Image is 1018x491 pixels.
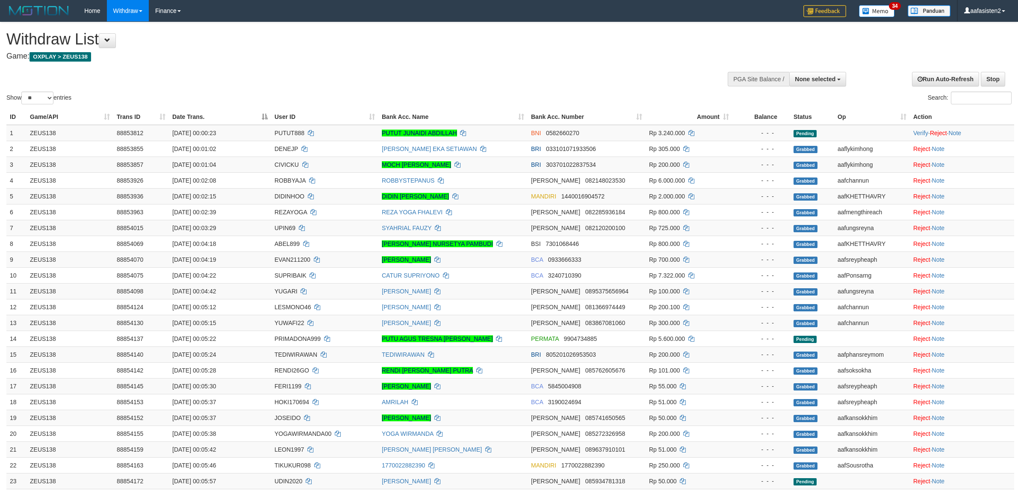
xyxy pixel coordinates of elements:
td: ZEUS138 [27,125,113,141]
span: [DATE] 00:05:28 [172,367,216,374]
span: 88854015 [117,225,143,231]
span: Rp 2.000.000 [649,193,685,200]
span: BNI [531,130,541,136]
img: Feedback.jpg [803,5,846,17]
span: Copy 5845004908 to clipboard [548,383,581,390]
span: [DATE] 00:05:22 [172,335,216,342]
span: Rp 101.000 [649,367,680,374]
td: aafungsreyna [834,283,910,299]
a: RENDI [PERSON_NAME] PUTRA [382,367,473,374]
a: Reject [913,240,930,247]
a: Reject [913,288,930,295]
a: [PERSON_NAME] NURSETYA PAMBUDI [382,240,493,247]
td: ZEUS138 [27,378,113,394]
label: Show entries [6,92,71,104]
td: aafchannun [834,299,910,315]
span: Grabbed [794,272,817,280]
span: 88854145 [117,383,143,390]
a: Note [932,383,945,390]
span: SUPRIBAIK [274,272,307,279]
span: [DATE] 00:05:12 [172,304,216,311]
span: [PERSON_NAME] [531,177,580,184]
span: 88853857 [117,161,143,168]
td: aafphansreymom [834,346,910,362]
span: 34 [889,2,900,10]
span: Copy 3240710390 to clipboard [548,272,581,279]
a: Reject [913,430,930,437]
div: - - - [736,319,787,327]
th: Trans ID: activate to sort column ascending [113,109,169,125]
td: aafungsreyna [834,220,910,236]
span: [DATE] 00:02:15 [172,193,216,200]
a: Reject [913,225,930,231]
a: Run Auto-Refresh [912,72,979,86]
span: Grabbed [794,352,817,359]
span: Grabbed [794,146,817,153]
a: Reject [913,193,930,200]
td: · [910,378,1014,394]
td: 9 [6,251,27,267]
span: 88853963 [117,209,143,216]
div: - - - [736,208,787,216]
span: [DATE] 00:04:22 [172,272,216,279]
span: 88854130 [117,319,143,326]
div: - - - [736,366,787,375]
span: 88854069 [117,240,143,247]
span: [DATE] 00:05:24 [172,351,216,358]
h1: Withdraw List [6,31,670,48]
td: 14 [6,331,27,346]
span: Rp 3.240.000 [649,130,685,136]
a: [PERSON_NAME] [382,383,431,390]
a: AMRILAH [382,399,408,405]
span: Grabbed [794,320,817,327]
span: [DATE] 00:03:29 [172,225,216,231]
span: Copy 7301068446 to clipboard [546,240,579,247]
a: Note [932,256,945,263]
td: aafsreypheaph [834,378,910,394]
img: Button%20Memo.svg [859,5,895,17]
span: [PERSON_NAME] [531,319,580,326]
button: None selected [789,72,846,86]
span: DENEJP [274,145,298,152]
span: Copy 082148023530 to clipboard [585,177,625,184]
a: [PERSON_NAME] [382,304,431,311]
span: [PERSON_NAME] [531,225,580,231]
th: Bank Acc. Name: activate to sort column ascending [378,109,528,125]
a: Reject [930,130,947,136]
a: Stop [981,72,1005,86]
span: Grabbed [794,209,817,216]
a: TEDIWIRAWAN [382,351,425,358]
a: Note [932,145,945,152]
span: Grabbed [794,241,817,248]
a: Reject [913,446,930,453]
td: · [910,220,1014,236]
a: Reject [913,177,930,184]
div: - - - [736,176,787,185]
div: - - - [736,145,787,153]
td: ZEUS138 [27,188,113,204]
span: OXPLAY > ZEUS138 [30,52,91,62]
a: Note [932,272,945,279]
h4: Game: [6,52,670,61]
div: PGA Site Balance / [728,72,789,86]
td: ZEUS138 [27,172,113,188]
span: REZAYOGA [274,209,307,216]
div: - - - [736,303,787,311]
span: Pending [794,336,817,343]
span: 88854098 [117,288,143,295]
span: [PERSON_NAME] [531,367,580,374]
span: BRI [531,145,541,152]
a: [PERSON_NAME] [PERSON_NAME] [382,446,482,453]
span: Grabbed [794,288,817,296]
span: Copy 1440016904572 to clipboard [561,193,605,200]
span: FERI1199 [274,383,301,390]
span: 88854137 [117,335,143,342]
td: ZEUS138 [27,299,113,315]
span: Grabbed [794,367,817,375]
a: REZA YOGA FHALEVI [382,209,443,216]
a: Reject [913,462,930,469]
div: - - - [736,192,787,201]
a: Note [932,414,945,421]
td: ZEUS138 [27,331,113,346]
div: - - - [736,287,787,296]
